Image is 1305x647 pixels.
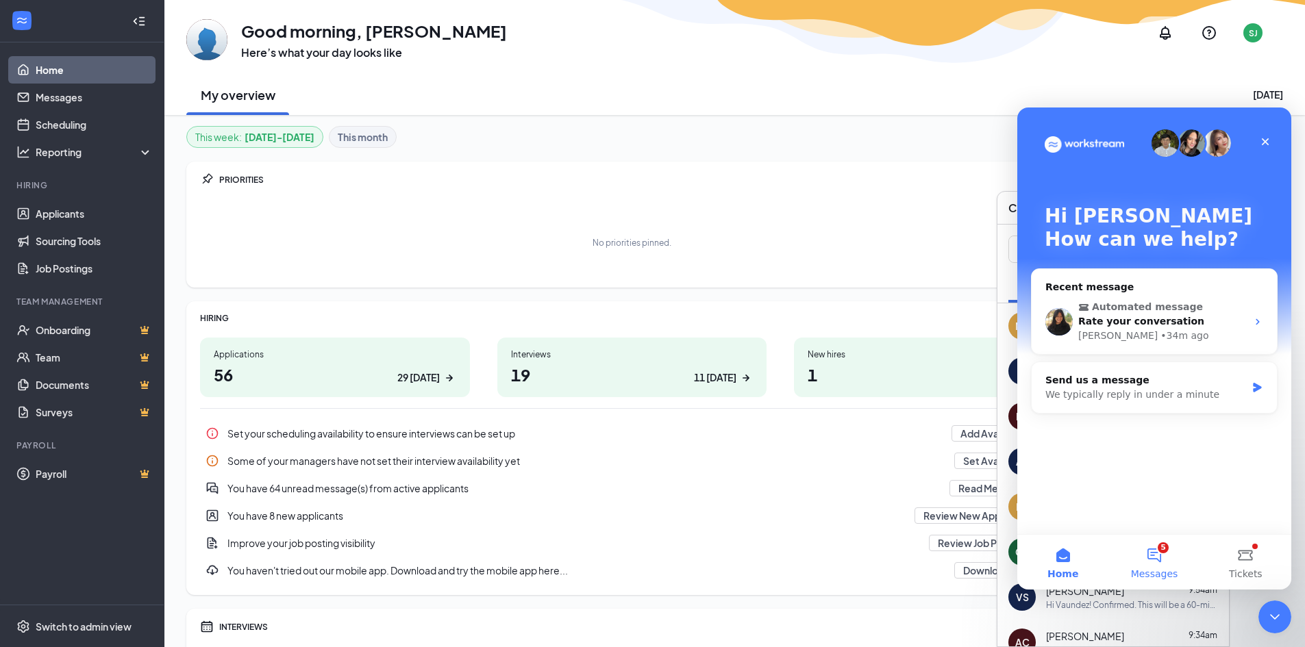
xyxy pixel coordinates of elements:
[1253,88,1283,101] div: [DATE]
[200,447,1064,474] div: Some of your managers have not set their interview availability yet
[1008,201,1033,216] h3: Chat
[36,620,132,633] div: Switch to admin view
[511,363,754,386] h1: 19
[200,502,1064,529] a: UserEntityYou have 8 new applicantsReview New ApplicantsPin
[201,86,275,103] h2: My overview
[195,129,314,144] div: This week :
[808,363,1050,386] h1: 1
[15,14,29,27] svg: WorkstreamLogo
[200,529,1064,557] a: DocumentAddImprove your job posting visibilityReview Job PostingsPin
[694,370,736,385] div: 11 [DATE]
[952,425,1039,442] button: Add Availability
[200,557,1064,584] div: You haven't tried out our mobile app. Download and try the mobile app here...
[36,227,153,255] a: Sourcing Tools
[954,562,1039,579] button: Download App
[36,398,153,426] a: SurveysCrown
[214,363,456,386] h1: 56
[245,129,314,144] b: [DATE] - [DATE]
[200,474,1064,502] div: You have 64 unread message(s) from active applicants
[1016,500,1028,513] div: EH
[227,427,943,440] div: Set your scheduling availability to ensure interviews can be set up
[36,255,153,282] a: Job Postings
[739,371,753,385] svg: ArrowRight
[227,454,946,468] div: Some of your managers have not set their interview availability yet
[1016,590,1029,604] div: VS
[227,481,941,495] div: You have 64 unread message(s) from active applicants
[200,338,470,397] a: Applications5629 [DATE]ArrowRight
[929,535,1039,551] button: Review Job Postings
[915,507,1039,524] button: Review New Applicants
[1046,584,1124,598] span: [PERSON_NAME]
[200,173,214,186] svg: Pin
[200,312,1064,324] div: HIRING
[949,480,1039,496] button: Read Messages
[1201,25,1217,41] svg: QuestionInfo
[338,129,388,144] b: This month
[497,338,767,397] a: Interviews1911 [DATE]ArrowRight
[397,370,440,385] div: 29 [DATE]
[511,348,754,360] div: Interviews
[1189,630,1217,640] span: 9:34am
[1015,319,1030,333] div: MK
[200,502,1064,529] div: You have 8 new applicants
[132,14,146,28] svg: Collapse
[1015,545,1029,559] div: GS
[214,348,456,360] div: Applications
[200,557,1064,584] a: DownloadYou haven't tried out our mobile app. Download and try the mobile app here...Download AppPin
[593,237,671,249] div: No priorities pinned.
[443,371,456,385] svg: ArrowRight
[954,453,1039,469] button: Set Availability
[200,447,1064,474] a: InfoSome of your managers have not set their interview availability yetSet AvailabilityPin
[1046,599,1218,611] div: Hi Vaundez! Confirmed. This will be a 60-minute in-person interview at 2:30pm [DATE][DATE]. We’re...
[241,45,507,60] h3: Here’s what your day looks like
[241,19,507,42] h1: Good morning, [PERSON_NAME]
[36,460,153,487] a: PayrollCrown
[200,529,1064,557] div: Improve your job posting visibility
[808,348,1050,360] div: New hires
[200,620,214,633] svg: Calendar
[206,509,219,522] svg: UserEntity
[219,174,1064,186] div: PRIORITIES
[36,200,153,227] a: Applicants
[1017,107,1291,589] iframe: Intercom live chat
[1258,600,1291,633] iframe: Intercom live chat
[206,454,219,468] svg: Info
[1157,25,1173,41] svg: Notifications
[1016,409,1028,423] div: LA
[206,536,219,550] svg: DocumentAdd
[186,19,227,60] img: Silvia Jackson
[200,474,1064,502] a: DoubleChatActiveYou have 64 unread message(s) from active applicantsRead MessagesPin
[1249,27,1258,39] div: SJ
[227,563,946,577] div: You haven't tried out our mobile app. Download and try the mobile app here...
[36,56,153,84] a: Home
[36,344,153,371] a: TeamCrown
[219,621,1064,633] div: INTERVIEWS
[16,145,30,159] svg: Analysis
[16,296,150,307] div: Team Management
[16,179,150,191] div: Hiring
[36,84,153,111] a: Messages
[227,509,906,522] div: You have 8 new applicants
[227,536,921,550] div: Improve your job posting visibility
[36,145,153,159] div: Reporting
[1046,629,1124,643] span: [PERSON_NAME]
